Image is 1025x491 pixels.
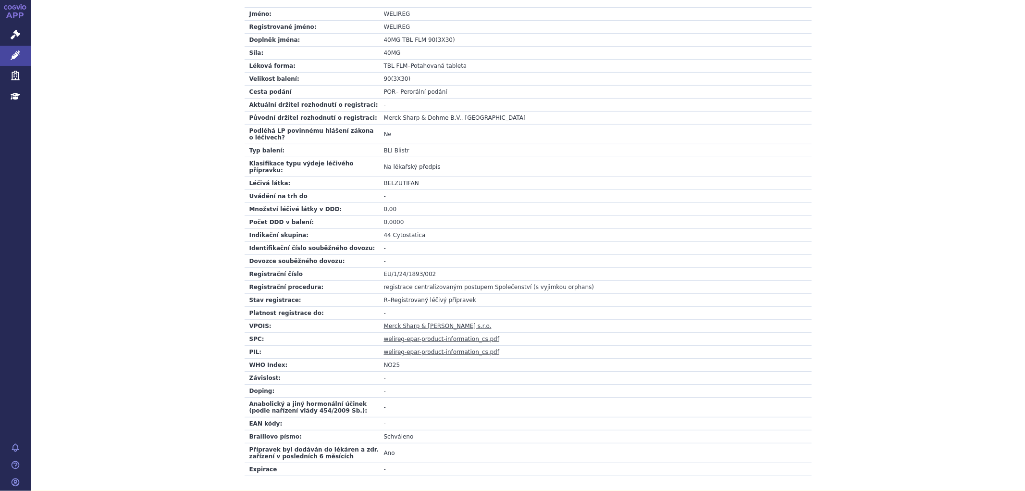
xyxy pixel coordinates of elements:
[379,397,812,417] td: -
[245,384,379,397] td: Doping:
[245,157,379,177] td: Klasifikace typu výdeje léčivého přípravku:
[384,88,396,95] span: POR
[245,254,379,267] td: Dovozce souběžného dovozu:
[379,190,812,203] td: -
[384,232,391,239] span: 44
[379,463,812,476] td: -
[245,34,379,47] td: Doplněk jména:
[384,206,397,213] span: 0,00
[245,177,379,190] td: Léčivá látka:
[245,306,379,319] td: Platnost registrace do:
[379,157,812,177] td: Na lékařský předpis
[379,60,812,73] td: –
[245,60,379,73] td: Léková forma:
[245,293,379,306] td: Stav registrace:
[245,203,379,216] td: Množství léčivé látky v DDD:
[245,358,379,371] td: WHO Index:
[245,8,379,21] td: Jméno:
[245,332,379,345] td: SPC:
[379,86,812,99] td: – Perorální podání
[379,306,812,319] td: -
[379,267,812,280] td: EU/1/24/1893/002
[245,345,379,358] td: PIL:
[384,336,500,342] a: welireg-epar-product-information_cs.pdf
[245,112,379,125] td: Původní držitel rozhodnutí o registraci:
[379,384,812,397] td: -
[245,280,379,293] td: Registrační procedura:
[245,430,379,443] td: Braillovo písmo:
[379,417,812,430] td: -
[379,242,812,255] td: -
[391,297,476,303] span: Registrovaný léčivý přípravek
[379,293,812,306] td: –
[379,430,812,443] td: Schváleno
[384,147,393,154] span: BLI
[245,125,379,144] td: Podléhá LP povinnému hlášení zákona o léčivech?
[384,349,500,355] a: welireg-epar-product-information_cs.pdf
[379,99,812,112] td: -
[245,144,379,157] td: Typ balení:
[384,297,388,303] span: R
[384,450,395,456] span: Ano
[245,99,379,112] td: Aktuální držitel rozhodnutí o registraci:
[395,147,409,154] span: Blistr
[379,177,812,190] td: BELZUTIFAN
[245,21,379,34] td: Registrované jméno:
[245,319,379,332] td: VPOIS:
[245,86,379,99] td: Cesta podání
[245,267,379,280] td: Registrační číslo
[379,125,812,144] td: Ne
[245,463,379,476] td: Expirace
[245,229,379,242] td: Indikační skupina:
[379,8,812,21] td: WELIREG
[245,417,379,430] td: EAN kódy:
[245,443,379,463] td: Přípravek byl dodáván do lékáren a zdr. zařízení v posledních 6 měsících
[379,47,812,60] td: 40MG
[384,323,492,329] a: Merck Sharp & [PERSON_NAME] s.r.o.
[379,280,812,293] td: registrace centralizovaným postupem Společenství (s vyjimkou orphans)
[379,73,812,86] td: 90(3X30)
[379,254,812,267] td: -
[245,73,379,86] td: Velikost balení:
[245,371,379,384] td: Závislost:
[384,63,408,69] span: TBL FLM
[379,358,812,371] td: NO25
[393,232,426,239] span: Cytostatica
[379,34,812,47] td: 40MG TBL FLM 90(3X30)
[245,216,379,229] td: Počet DDD v balení:
[245,397,379,417] td: Anabolický a jiný hormonální účinek (podle nařízení vlády 454/2009 Sb.):
[411,63,467,69] span: Potahovaná tableta
[245,242,379,255] td: Identifikační číslo souběžného dovozu:
[379,216,812,229] td: 0,0000
[379,112,812,125] td: Merck Sharp & Dohme B.V., [GEOGRAPHIC_DATA]
[379,21,812,34] td: WELIREG
[245,190,379,203] td: Uvádění na trh do
[379,371,812,384] td: -
[245,47,379,60] td: Síla:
